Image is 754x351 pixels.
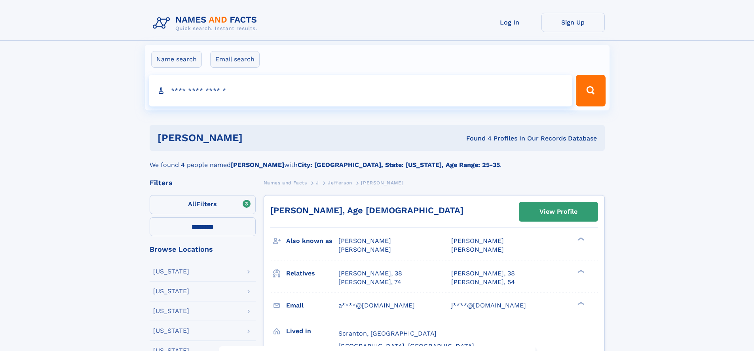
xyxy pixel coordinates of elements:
[286,299,338,312] h3: Email
[153,328,189,334] div: [US_STATE]
[286,267,338,280] h3: Relatives
[478,13,541,32] a: Log In
[150,179,256,186] div: Filters
[316,178,319,188] a: J
[361,180,403,186] span: [PERSON_NAME]
[150,246,256,253] div: Browse Locations
[338,237,391,245] span: [PERSON_NAME]
[338,278,401,286] a: [PERSON_NAME], 74
[210,51,260,68] label: Email search
[153,268,189,275] div: [US_STATE]
[286,324,338,338] h3: Lived in
[576,75,605,106] button: Search Button
[264,178,307,188] a: Names and Facts
[541,13,605,32] a: Sign Up
[153,308,189,314] div: [US_STATE]
[451,278,515,286] a: [PERSON_NAME], 54
[575,237,585,242] div: ❯
[150,195,256,214] label: Filters
[150,13,264,34] img: Logo Names and Facts
[151,51,202,68] label: Name search
[539,203,577,221] div: View Profile
[298,161,500,169] b: City: [GEOGRAPHIC_DATA], State: [US_STATE], Age Range: 25-35
[338,330,437,337] span: Scranton, [GEOGRAPHIC_DATA]
[338,342,474,350] span: [GEOGRAPHIC_DATA], [GEOGRAPHIC_DATA]
[338,246,391,253] span: [PERSON_NAME]
[338,269,402,278] a: [PERSON_NAME], 38
[575,301,585,306] div: ❯
[150,151,605,170] div: We found 4 people named with .
[328,178,352,188] a: Jefferson
[451,237,504,245] span: [PERSON_NAME]
[231,161,284,169] b: [PERSON_NAME]
[451,246,504,253] span: [PERSON_NAME]
[158,133,355,143] h1: [PERSON_NAME]
[270,205,463,215] a: [PERSON_NAME], Age [DEMOGRAPHIC_DATA]
[149,75,573,106] input: search input
[286,234,338,248] h3: Also known as
[153,288,189,294] div: [US_STATE]
[316,180,319,186] span: J
[451,269,515,278] a: [PERSON_NAME], 38
[575,269,585,274] div: ❯
[354,134,597,143] div: Found 4 Profiles In Our Records Database
[188,200,196,208] span: All
[519,202,598,221] a: View Profile
[328,180,352,186] span: Jefferson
